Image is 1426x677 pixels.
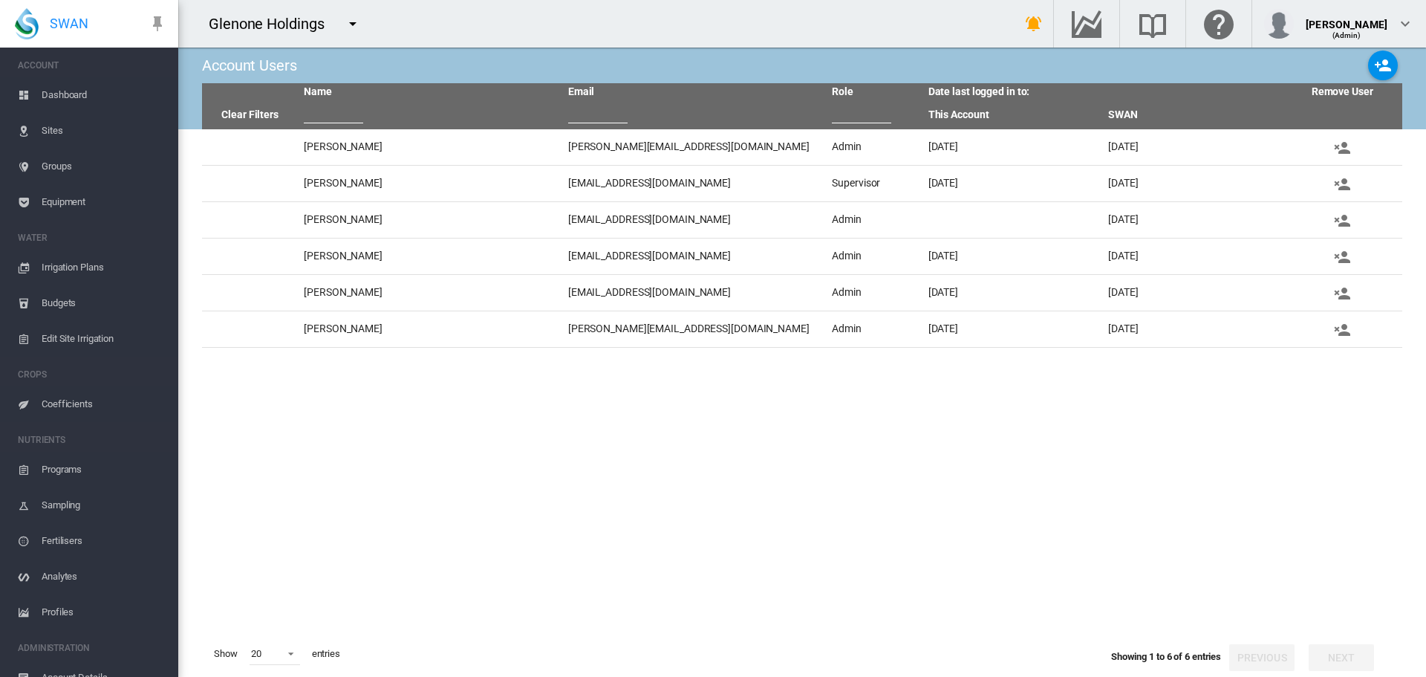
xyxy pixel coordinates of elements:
td: [PERSON_NAME] [298,129,562,165]
span: Groups [42,149,166,184]
td: Admin [826,129,922,165]
md-icon: icon-account-remove [1333,285,1351,302]
span: SWAN [50,14,88,33]
div: 20 [251,648,261,659]
span: Edit Site Irrigation [42,321,166,357]
button: Remove user from this account [1309,207,1375,233]
td: Admin [826,239,922,274]
span: ADMINISTRATION [18,636,166,660]
tr: [PERSON_NAME] [PERSON_NAME][EMAIL_ADDRESS][DOMAIN_NAME] Admin [DATE] [DATE] Remove user from this... [202,129,1402,166]
span: Sampling [42,487,166,523]
a: Role [832,85,853,97]
tr: [PERSON_NAME] [EMAIL_ADDRESS][DOMAIN_NAME] Admin [DATE] [DATE] Remove user from this account [202,239,1402,275]
div: Account Users [202,55,297,76]
button: icon-menu-down [338,9,368,39]
span: Fertilisers [42,523,166,559]
button: Next [1309,644,1374,671]
th: Remove User [1282,83,1402,101]
md-icon: icon-account-remove [1333,175,1351,193]
md-icon: Click here for help [1201,15,1237,33]
md-icon: icon-pin [149,15,166,33]
td: [EMAIL_ADDRESS][DOMAIN_NAME] [562,239,827,274]
span: entries [306,641,346,667]
md-icon: icon-bell-ring [1025,15,1043,33]
button: Remove user from this account [1309,316,1375,343]
span: Budgets [42,285,166,321]
md-icon: icon-chevron-down [1396,15,1414,33]
button: Remove user from this account [1309,134,1375,161]
span: Profiles [42,595,166,630]
md-icon: icon-menu-down [344,15,362,33]
td: [DATE] [922,311,1102,347]
tr: [PERSON_NAME] [EMAIL_ADDRESS][DOMAIN_NAME] Admin [DATE] [DATE] Remove user from this account [202,275,1402,311]
td: [DATE] [922,129,1102,165]
tr: [PERSON_NAME] [PERSON_NAME][EMAIL_ADDRESS][DOMAIN_NAME] Admin [DATE] [DATE] Remove user from this... [202,311,1402,348]
md-icon: icon-account-remove [1333,248,1351,266]
td: [PERSON_NAME] [298,311,562,347]
span: Show [208,641,244,667]
a: Clear Filters [221,108,279,120]
td: [PERSON_NAME] [298,202,562,238]
td: [DATE] [922,239,1102,274]
td: [EMAIL_ADDRESS][DOMAIN_NAME] [562,202,827,238]
td: [DATE] [1102,129,1282,165]
md-icon: icon-account-plus [1374,56,1392,74]
a: This Account [928,108,989,120]
md-icon: icon-account-remove [1333,321,1351,339]
th: Date last logged in to: [922,83,1283,101]
td: [DATE] [1102,166,1282,201]
button: Previous [1229,644,1295,671]
td: [DATE] [922,275,1102,311]
span: Sites [42,113,166,149]
img: profile.jpg [1264,9,1294,39]
td: [DATE] [1102,202,1282,238]
button: Add new user to this account [1368,51,1398,80]
td: [DATE] [922,166,1102,201]
span: Programs [42,452,166,487]
div: Glenone Holdings [209,13,337,34]
img: SWAN-Landscape-Logo-Colour-drop.png [15,8,39,39]
tr: [PERSON_NAME] [EMAIL_ADDRESS][DOMAIN_NAME] Supervisor [DATE] [DATE] Remove user from this account [202,166,1402,202]
td: [EMAIL_ADDRESS][DOMAIN_NAME] [562,275,827,311]
td: [DATE] [1102,239,1282,274]
md-icon: Search the knowledge base [1135,15,1171,33]
td: Admin [826,275,922,311]
md-icon: icon-account-remove [1333,212,1351,230]
a: SWAN [1108,108,1138,120]
td: [DATE] [1102,275,1282,311]
button: Remove user from this account [1309,279,1375,306]
td: [PERSON_NAME] [298,166,562,201]
tr: [PERSON_NAME] [EMAIL_ADDRESS][DOMAIN_NAME] Admin [DATE] Remove user from this account [202,202,1402,239]
span: WATER [18,226,166,250]
span: CROPS [18,363,166,386]
button: Remove user from this account [1309,170,1375,197]
span: Showing 1 to 6 of 6 entries [1111,651,1221,662]
td: [DATE] [1102,311,1282,347]
td: Admin [826,202,922,238]
td: [PERSON_NAME][EMAIL_ADDRESS][DOMAIN_NAME] [562,129,827,165]
td: [PERSON_NAME] [298,239,562,274]
span: Coefficients [42,386,166,422]
a: Name [304,85,332,97]
button: Remove user from this account [1309,243,1375,270]
md-icon: Go to the Data Hub [1069,15,1104,33]
span: Irrigation Plans [42,250,166,285]
button: icon-bell-ring [1019,9,1049,39]
span: Equipment [42,184,166,220]
a: Email [568,85,595,97]
td: Supervisor [826,166,922,201]
td: [PERSON_NAME] [298,275,562,311]
md-icon: icon-account-remove [1333,139,1351,157]
td: Admin [826,311,922,347]
span: Analytes [42,559,166,595]
span: NUTRIENTS [18,428,166,452]
td: [EMAIL_ADDRESS][DOMAIN_NAME] [562,166,827,201]
div: [PERSON_NAME] [1306,11,1387,26]
td: [PERSON_NAME][EMAIL_ADDRESS][DOMAIN_NAME] [562,311,827,347]
span: ACCOUNT [18,54,166,77]
span: (Admin) [1332,31,1361,39]
span: Dashboard [42,77,166,113]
